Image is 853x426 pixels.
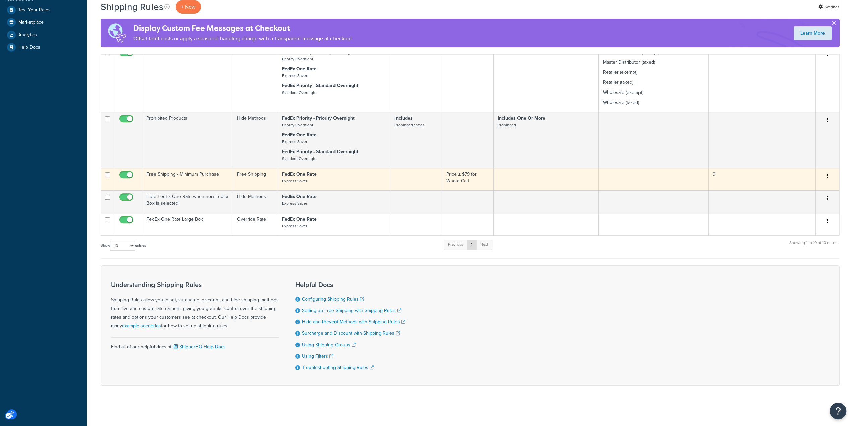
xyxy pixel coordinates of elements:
[142,168,233,190] td: Free Shipping - Minimum Purchase
[122,322,161,329] a: example scenarios
[282,156,316,162] small: Standard Overnight
[233,190,278,213] td: Hide Methods
[302,364,374,371] a: Troubleshooting Shipping Rules
[709,168,816,190] td: 9
[498,122,516,128] small: Prohibited
[133,23,353,34] h4: Display Custom Fee Messages at Checkout
[603,69,704,76] p: Retailer (exempt)
[282,89,316,96] small: Standard Overnight
[105,217,110,222] input: FedEx One Rate Large BoxOverride RateFedEx One RateExpress Saver
[823,115,832,126] button: Menu
[142,46,233,112] td: Hide Methods for Wholesale
[233,168,278,190] td: Free Shipping
[142,112,233,168] td: Prohibited Products
[133,34,353,43] p: Offset tariff costs or apply a seasonal handling charge with a transparent message at checkout.
[282,148,358,155] strong: FedEx Priority - Standard Overnight
[603,99,704,106] p: Wholesale (taxed)
[394,115,413,122] strong: Includes
[282,73,307,79] small: Express Saver
[101,19,133,47] img: A light blue globe with a white airplane flying around it, set against a purple brushstroke backg...
[818,2,840,12] a: Settings
[172,343,226,350] a: ShipperHQ Help Docs
[5,29,82,41] a: Analytics
[302,318,405,325] a: Hide and Prevent Methods with Shipping Rules
[442,168,493,190] td: Price ≥ $79 for Whole Cart
[233,112,278,168] td: Hide Methods
[282,193,317,200] strong: FedEx One Rate
[282,82,358,89] strong: FedEx Priority - Standard Overnight
[823,49,832,60] button: Menu
[282,115,355,122] strong: FedEx Priority - Priority Overnight
[18,7,51,13] span: Test Your Rates
[794,26,832,40] a: Display custom fee messages at checkout
[603,59,704,66] p: Master Distributor (taxed)
[142,213,233,235] td: FedEx One Rate Large Box
[302,330,400,337] a: Surcharge and Discount with Shipping Rules
[105,116,110,121] input: checkbox
[111,281,279,288] h3: Understanding Shipping Rules
[603,89,704,96] p: Wholesale (exempt)
[18,20,44,25] span: Marketplace
[282,171,317,178] strong: FedEx One Rate
[789,239,840,253] div: Showing 1 to 10 of 10 entries
[603,79,704,86] p: Retailer (taxed)
[282,139,307,145] small: Express Saver
[5,16,82,28] a: Marketplace
[823,171,832,182] button: Menu
[282,216,317,223] strong: FedEx One Rate
[467,240,477,250] a: 1
[823,216,832,227] button: Menu
[142,190,233,213] td: Hide FedEx One Rate when non-FedEx Box is selected
[282,178,307,184] small: Express Saver
[111,337,279,351] div: Find all of our helpful docs at:
[5,41,82,53] a: Help Docs
[282,223,307,229] small: Express Saver
[830,403,846,419] button: Open Resource Center
[233,46,278,112] td: Hide Methods
[5,4,82,16] a: Test Your Rates
[498,115,545,122] strong: Includes One Or More
[302,341,356,348] a: Using Shipping Groups
[233,213,278,235] td: Override Rate
[282,131,317,138] strong: FedEx One Rate
[18,32,37,38] span: Analytics
[295,281,405,288] h3: Helpful Docs
[302,353,333,360] a: Using Filters
[599,46,708,112] td: Master Distributor (exempt)
[282,56,313,62] small: Priority Overnight
[110,241,135,251] select: Show entries
[823,193,832,204] button: Menu
[18,45,40,50] span: Help Docs
[394,122,425,128] small: Prohibited States
[282,122,313,128] small: Priority Overnight
[105,172,110,177] input: checkbox
[302,307,401,314] a: Setting up Free Shipping with Shipping Rules
[444,240,467,250] a: Previous
[476,240,492,250] a: Next
[302,296,364,303] a: Configuring Shipping Rules
[282,65,317,72] strong: FedEx One Rate
[101,0,163,13] h1: Shipping Rules
[105,195,110,200] input: Hide FedEx One Rate when non-FedEx Box is selectedHide MethodsFedEx One RateExpress Saver
[101,241,146,251] label: Show entries
[164,2,171,12] a: No Description
[282,200,307,206] small: Express Saver
[111,281,279,330] div: Shipping Rules allow you to set, surcharge, discount, and hide shipping methods from live and cus...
